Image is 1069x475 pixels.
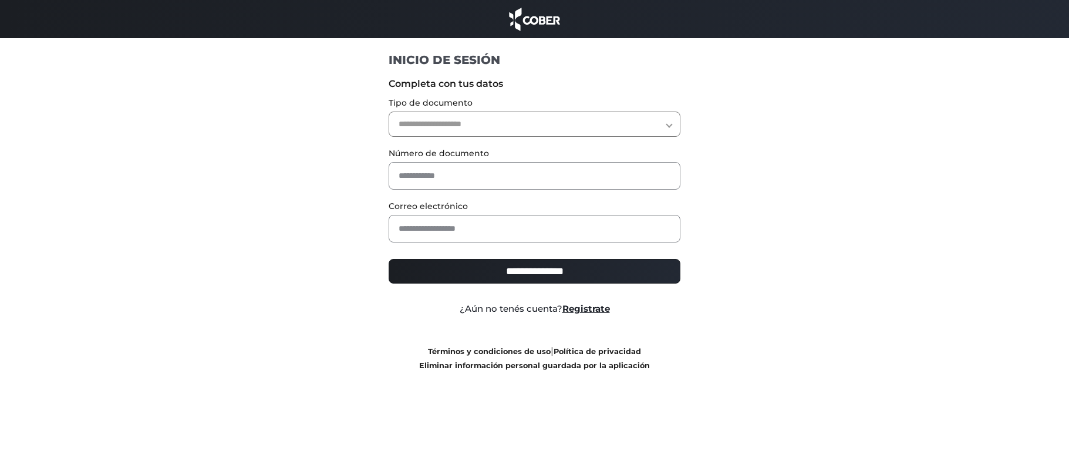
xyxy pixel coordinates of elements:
a: Términos y condiciones de uso [428,347,551,356]
a: Eliminar información personal guardada por la aplicación [419,361,650,370]
div: ¿Aún no tenés cuenta? [380,302,689,316]
div: | [380,344,689,372]
label: Número de documento [389,147,680,160]
img: cober_marca.png [506,6,564,32]
a: Registrate [562,303,610,314]
label: Correo electrónico [389,200,680,213]
label: Tipo de documento [389,97,680,109]
a: Política de privacidad [554,347,641,356]
label: Completa con tus datos [389,77,680,91]
h1: INICIO DE SESIÓN [389,52,680,68]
